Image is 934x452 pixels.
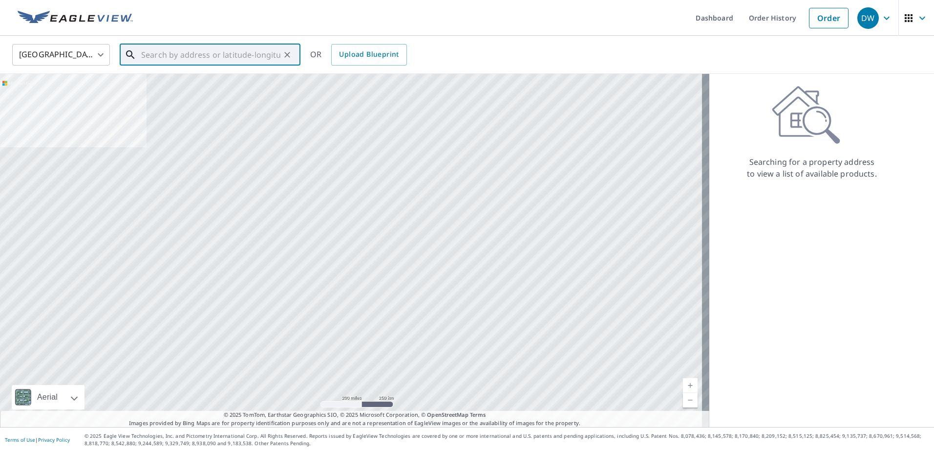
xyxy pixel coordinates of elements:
[746,156,877,180] p: Searching for a property address to view a list of available products.
[38,436,70,443] a: Privacy Policy
[683,378,698,393] a: Current Level 5, Zoom In
[224,411,486,419] span: © 2025 TomTom, Earthstar Geographics SIO, © 2025 Microsoft Corporation, ©
[5,436,35,443] a: Terms of Use
[5,437,70,443] p: |
[85,432,929,447] p: © 2025 Eagle View Technologies, Inc. and Pictometry International Corp. All Rights Reserved. Repo...
[809,8,849,28] a: Order
[857,7,879,29] div: DW
[18,11,133,25] img: EV Logo
[427,411,468,418] a: OpenStreetMap
[470,411,486,418] a: Terms
[310,44,407,66] div: OR
[12,385,85,409] div: Aerial
[280,48,294,62] button: Clear
[34,385,61,409] div: Aerial
[339,48,399,61] span: Upload Blueprint
[141,41,280,68] input: Search by address or latitude-longitude
[683,393,698,407] a: Current Level 5, Zoom Out
[331,44,406,66] a: Upload Blueprint
[12,41,110,68] div: [GEOGRAPHIC_DATA]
